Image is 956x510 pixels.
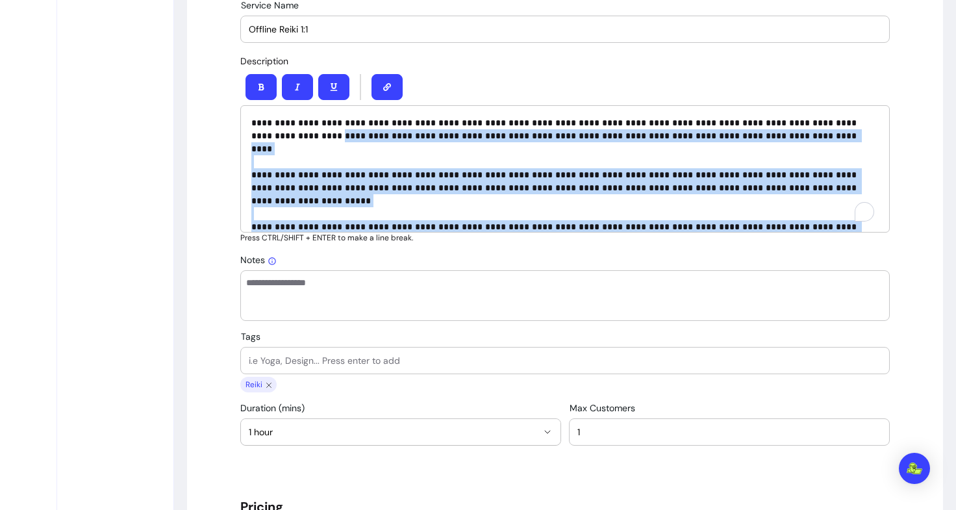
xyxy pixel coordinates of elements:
[264,377,274,392] span: close chip
[240,105,890,233] div: To enrich screen reader interactions, please activate Accessibility in Grammarly extension settings
[249,23,881,36] input: Service Name
[240,254,277,266] span: Notes
[243,379,264,390] span: Reiki
[899,453,930,484] div: Open Intercom Messenger
[241,419,560,445] button: 1 hour
[246,276,884,315] textarea: Add your own notes
[577,426,881,439] input: Max Customers
[241,331,260,342] span: Tags
[249,426,537,439] span: 1 hour
[570,402,635,414] span: Max Customers
[240,55,288,67] span: Description
[240,233,890,243] p: Press CTRL/SHIFT + ENTER to make a line break.
[240,402,310,414] label: Duration (mins)
[249,354,881,367] input: Tags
